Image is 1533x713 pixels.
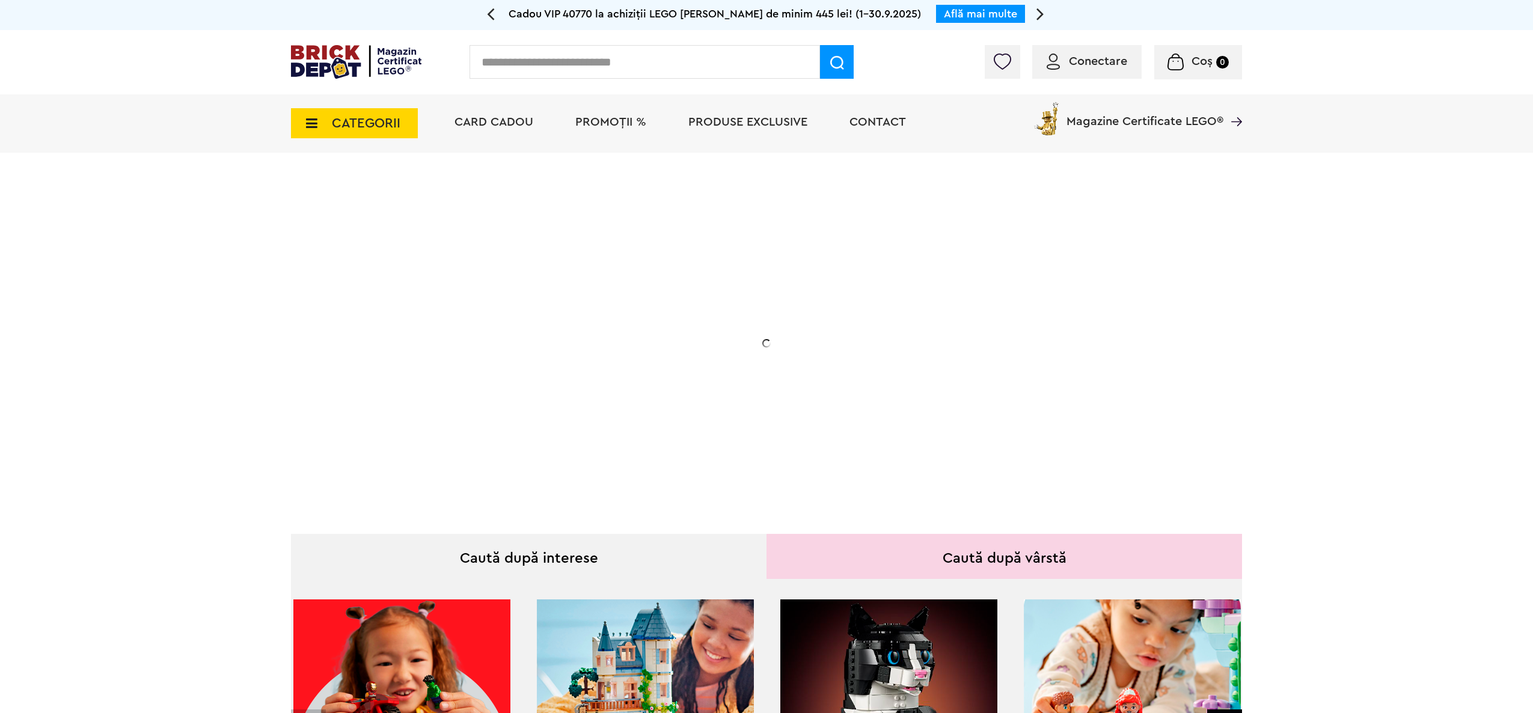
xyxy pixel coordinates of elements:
[849,116,906,128] a: Contact
[376,405,617,420] div: Explorează
[332,117,400,130] span: CATEGORII
[1047,55,1127,67] a: Conectare
[291,534,766,579] div: Caută după interese
[1066,100,1223,127] span: Magazine Certificate LEGO®
[1216,56,1229,69] small: 0
[376,272,617,316] h1: 20% Reducere!
[376,328,617,378] h2: La două seturi LEGO de adulți achiziționate din selecție! În perioada 12 - [DATE]!
[688,116,807,128] a: Produse exclusive
[509,8,921,19] span: Cadou VIP 40770 la achiziții LEGO [PERSON_NAME] de minim 445 lei! (1-30.9.2025)
[575,116,646,128] a: PROMOȚII %
[454,116,533,128] a: Card Cadou
[766,534,1242,579] div: Caută după vârstă
[1223,100,1242,112] a: Magazine Certificate LEGO®
[1192,55,1213,67] span: Coș
[1069,55,1127,67] span: Conectare
[944,8,1017,19] a: Află mai multe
